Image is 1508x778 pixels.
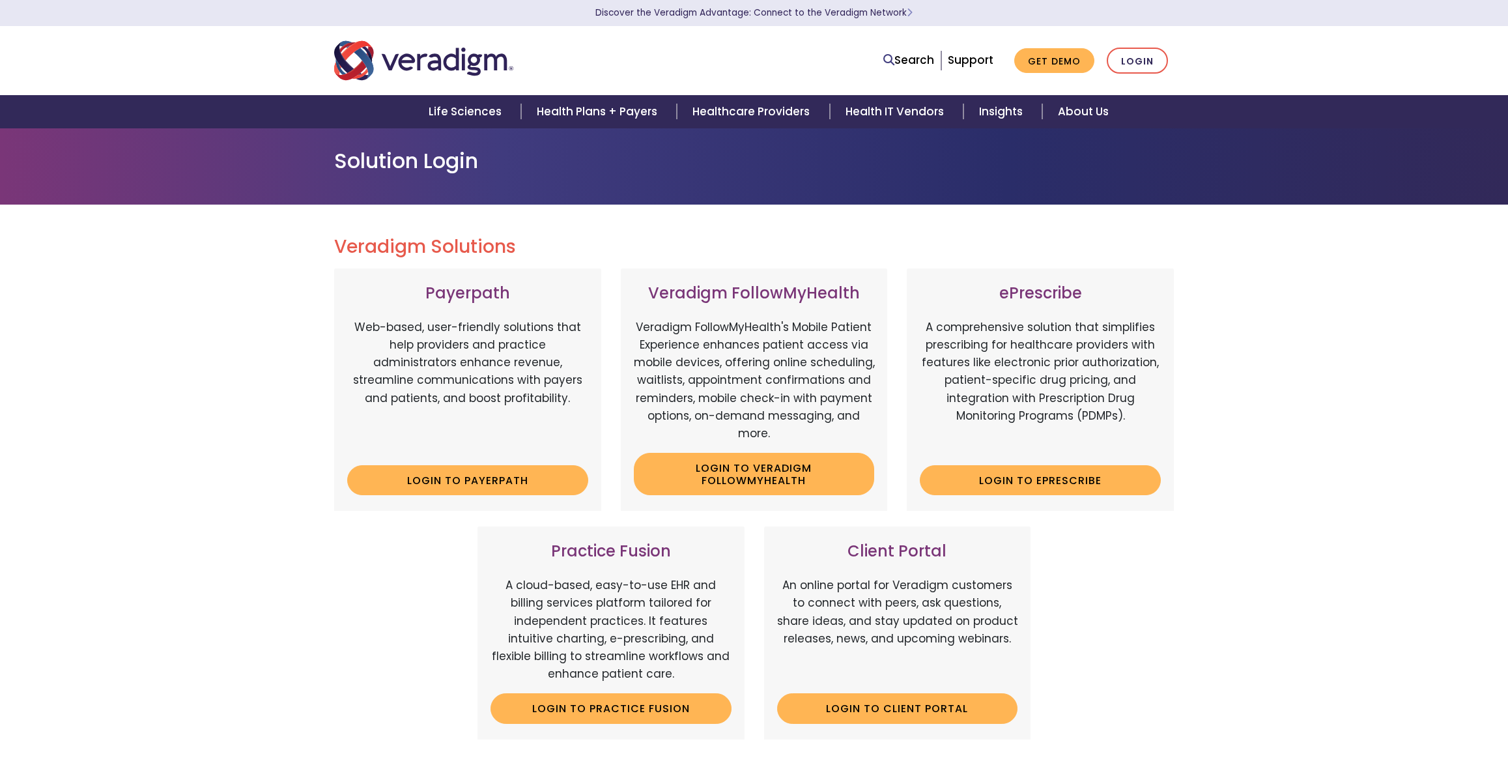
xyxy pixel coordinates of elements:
a: Insights [963,95,1042,128]
a: Health Plans + Payers [521,95,677,128]
a: Get Demo [1014,48,1094,74]
a: Health IT Vendors [830,95,963,128]
img: Veradigm logo [334,39,513,82]
p: An online portal for Veradigm customers to connect with peers, ask questions, share ideas, and st... [777,577,1018,683]
a: Login to Payerpath [347,465,588,495]
h3: Practice Fusion [491,542,732,561]
p: Web-based, user-friendly solutions that help providers and practice administrators enhance revenu... [347,319,588,455]
span: Learn More [907,7,913,19]
a: Login [1107,48,1168,74]
a: Login to Practice Fusion [491,693,732,723]
h1: Solution Login [334,149,1174,173]
h3: ePrescribe [920,284,1161,303]
a: Healthcare Providers [677,95,829,128]
a: Discover the Veradigm Advantage: Connect to the Veradigm NetworkLearn More [595,7,913,19]
a: Login to Veradigm FollowMyHealth [634,453,875,495]
a: Life Sciences [413,95,521,128]
p: Veradigm FollowMyHealth's Mobile Patient Experience enhances patient access via mobile devices, o... [634,319,875,442]
p: A comprehensive solution that simplifies prescribing for healthcare providers with features like ... [920,319,1161,455]
a: Search [883,51,934,69]
h3: Payerpath [347,284,588,303]
p: A cloud-based, easy-to-use EHR and billing services platform tailored for independent practices. ... [491,577,732,683]
a: About Us [1042,95,1124,128]
a: Support [948,52,993,68]
h3: Veradigm FollowMyHealth [634,284,875,303]
a: Login to ePrescribe [920,465,1161,495]
h2: Veradigm Solutions [334,236,1174,258]
h3: Client Portal [777,542,1018,561]
a: Login to Client Portal [777,693,1018,723]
